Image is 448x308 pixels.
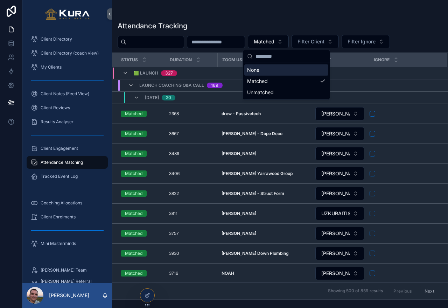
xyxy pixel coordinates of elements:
strong: [PERSON_NAME] - Dope Deco [222,131,282,136]
a: 3406 [169,171,213,176]
a: 3930 [169,251,213,256]
a: [PERSON_NAME] - Dope Deco [222,131,307,136]
a: [PERSON_NAME] Referral Partners [27,278,108,290]
h1: Attendance Tracking [118,21,187,31]
a: [PERSON_NAME] Down Plumbing [222,251,307,256]
span: [PERSON_NAME] [321,230,350,237]
button: Select Button [342,35,390,48]
a: Coaching Allocations [27,197,108,209]
div: Matched [244,76,328,87]
a: Select Button [315,107,365,121]
a: Results Analyser [27,115,108,128]
a: 3667 [169,131,213,136]
span: Results Analyser [41,119,73,125]
a: Matched [121,210,161,217]
span: Client Notes (Feed View) [41,91,89,97]
span: Client Engagement [41,146,78,151]
a: Matched [121,111,161,117]
span: 3406 [169,171,180,176]
button: Select Button [315,247,364,260]
span: [PERSON_NAME] [321,190,350,197]
p: [PERSON_NAME] [49,292,89,299]
span: Client Directory [41,36,72,42]
span: Matched [254,38,274,45]
div: Suggestions [243,63,330,99]
span: [PERSON_NAME] [321,270,350,277]
div: Matched [125,150,142,157]
a: Client Directory (coach view) [27,47,108,59]
span: Zoom User [222,57,247,63]
strong: [PERSON_NAME] - Struct Form [222,191,284,196]
div: Matched [125,111,142,117]
span: [DATE] [145,95,159,100]
a: Select Button [315,206,365,220]
a: Select Button [315,167,365,181]
button: Next [420,286,439,296]
span: [PERSON_NAME] [321,170,350,177]
a: Matched [121,170,161,177]
a: 2368 [169,111,213,117]
div: 327 [165,70,173,76]
span: 3667 [169,131,179,136]
a: 3811 [169,211,213,216]
a: NOAH [222,271,307,276]
span: 2368 [169,111,179,117]
a: Matched [121,250,161,257]
button: Select Button [315,127,364,140]
span: 🟩 Launch [134,70,158,76]
button: Select Button [315,167,364,180]
div: Matched [125,210,142,217]
div: None [244,64,328,76]
a: Matched [121,270,161,276]
span: 3716 [169,271,178,276]
strong: [PERSON_NAME] [222,231,256,236]
div: Matched [125,131,142,137]
a: My Clients [27,61,108,73]
a: [PERSON_NAME] [222,231,307,236]
strong: drew - Passivetech [222,111,261,116]
div: scrollable content [22,28,112,283]
a: drew - Passivetech [222,111,307,117]
button: Select Button [315,187,364,200]
span: Client Directory (coach view) [41,50,99,56]
span: 3757 [169,231,179,236]
a: 3716 [169,271,213,276]
button: Select Button [315,147,364,160]
a: Select Button [315,127,365,141]
a: [PERSON_NAME] - Struct Form [222,191,307,196]
button: Select Button [315,107,364,120]
span: [PERSON_NAME] [321,110,350,117]
a: Matched [121,230,161,237]
a: Mini Masterminds [27,237,108,250]
div: Matched [125,230,142,237]
span: Client Reviews [41,105,70,111]
span: 3811 [169,211,177,216]
a: 3757 [169,231,213,236]
div: 20 [166,95,171,100]
img: App logo [45,8,90,20]
span: 3930 [169,251,179,256]
span: Client Enrolments [41,214,76,220]
a: Client Enrolments [27,211,108,223]
a: [PERSON_NAME] Yarrawood Group [222,171,307,176]
div: Matched [125,270,142,276]
a: 3489 [169,151,213,156]
span: Status [121,57,138,63]
span: My Clients [41,64,62,70]
span: 3822 [169,191,179,196]
a: Select Button [315,187,365,201]
a: Attendance Matching [27,156,108,169]
span: [PERSON_NAME] [321,130,350,137]
span: [PERSON_NAME] [321,150,350,157]
span: Showing 500 of 859 results [328,288,383,294]
span: Attendance Matching [41,160,83,165]
a: Select Button [315,246,365,260]
strong: [PERSON_NAME] Down Plumbing [222,251,289,256]
a: Client Reviews [27,101,108,114]
button: Select Button [315,267,364,280]
span: Coaching Allocations [41,200,82,206]
a: [PERSON_NAME] [222,151,307,156]
div: Matched [125,250,142,257]
strong: [PERSON_NAME] [222,211,256,216]
a: Select Button [315,147,365,161]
